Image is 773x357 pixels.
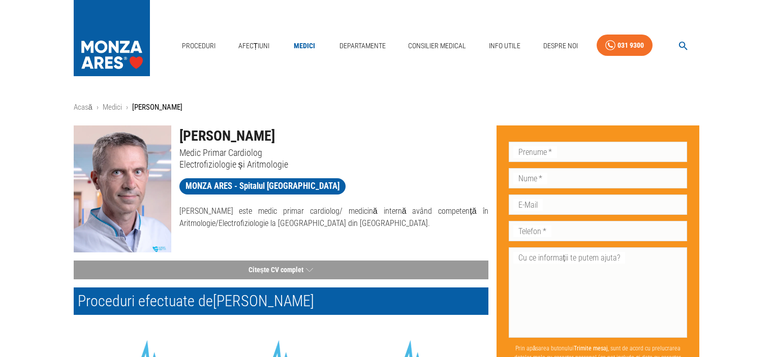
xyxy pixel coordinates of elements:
[97,102,99,113] li: ›
[234,36,274,56] a: Afecțiuni
[103,103,122,112] a: Medici
[179,205,488,230] p: [PERSON_NAME] este medic primar cardiolog/ medicină internă având competență în Aritmologie/Elect...
[179,147,488,158] p: Medic Primar Cardiolog
[179,178,346,194] a: MONZA ARES - Spitalul [GEOGRAPHIC_DATA]
[179,125,488,147] h1: [PERSON_NAME]
[617,39,644,52] div: 031 9300
[288,36,321,56] a: Medici
[74,125,171,252] img: Dr. Călin Siliște
[597,35,653,56] a: 031 9300
[539,36,582,56] a: Despre Noi
[74,261,488,279] button: Citește CV complet
[178,36,220,56] a: Proceduri
[404,36,470,56] a: Consilier Medical
[335,36,390,56] a: Departamente
[179,158,488,170] p: Electrofiziologie și Aritmologie
[574,345,608,352] b: Trimite mesaj
[179,180,346,192] span: MONZA ARES - Spitalul [GEOGRAPHIC_DATA]
[74,102,700,113] nav: breadcrumb
[126,102,128,113] li: ›
[74,287,488,315] h2: Proceduri efectuate de [PERSON_NAME]
[485,36,524,56] a: Info Utile
[132,102,182,113] p: [PERSON_NAME]
[74,103,92,112] a: Acasă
